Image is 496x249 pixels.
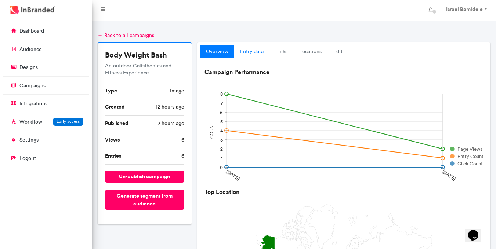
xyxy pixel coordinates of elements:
[293,45,327,58] a: locations
[98,32,154,39] a: ← Back to all campaigns
[220,128,223,133] text: 4
[8,4,57,16] img: InBranded Logo
[234,45,269,58] a: entry data
[269,45,293,58] a: links
[19,28,44,35] p: dashboard
[465,220,489,242] iframe: chat widget
[220,110,223,115] text: 6
[181,136,184,144] span: 6
[19,46,42,53] p: audience
[181,153,184,160] span: 6
[3,42,89,56] a: audience
[221,155,223,161] text: 1
[105,103,125,110] b: Created
[105,136,120,143] b: Views
[220,119,223,124] text: 5
[209,123,214,139] text: COUNT
[19,64,38,71] p: designs
[105,153,121,159] b: Entries
[441,169,457,182] text: [DATE]
[327,45,348,58] a: Edit
[3,96,89,110] a: integrations
[105,87,117,94] b: Type
[3,133,89,147] a: settings
[204,188,483,195] h6: Top Location
[156,103,184,111] span: 12 hours ago
[19,136,39,144] p: settings
[225,169,240,182] text: [DATE]
[220,91,223,97] text: 8
[19,82,46,89] p: campaigns
[220,165,223,170] text: 0
[170,87,184,95] span: image
[220,137,223,143] text: 3
[105,190,184,210] button: Generate segment from audience
[105,171,184,183] button: un-publish campaign
[158,120,184,127] span: 2 hours ago
[221,100,223,106] text: 7
[57,119,80,124] span: Early access
[446,6,483,12] strong: Israel Bamidele
[105,62,184,77] p: An outdoor Calisthenics and Fitness Experience
[220,146,223,152] text: 2
[3,78,89,92] a: campaigns
[3,115,89,129] a: WorkflowEarly access
[3,60,89,74] a: designs
[105,51,184,59] h5: Body Weight Bash
[105,120,128,127] b: Published
[439,3,493,18] a: Israel Bamidele
[19,155,36,162] p: logout
[200,45,234,58] a: overview
[204,69,483,76] h6: Campaign Performance
[3,24,89,38] a: dashboard
[19,100,47,107] p: integrations
[19,118,42,126] p: Workflow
